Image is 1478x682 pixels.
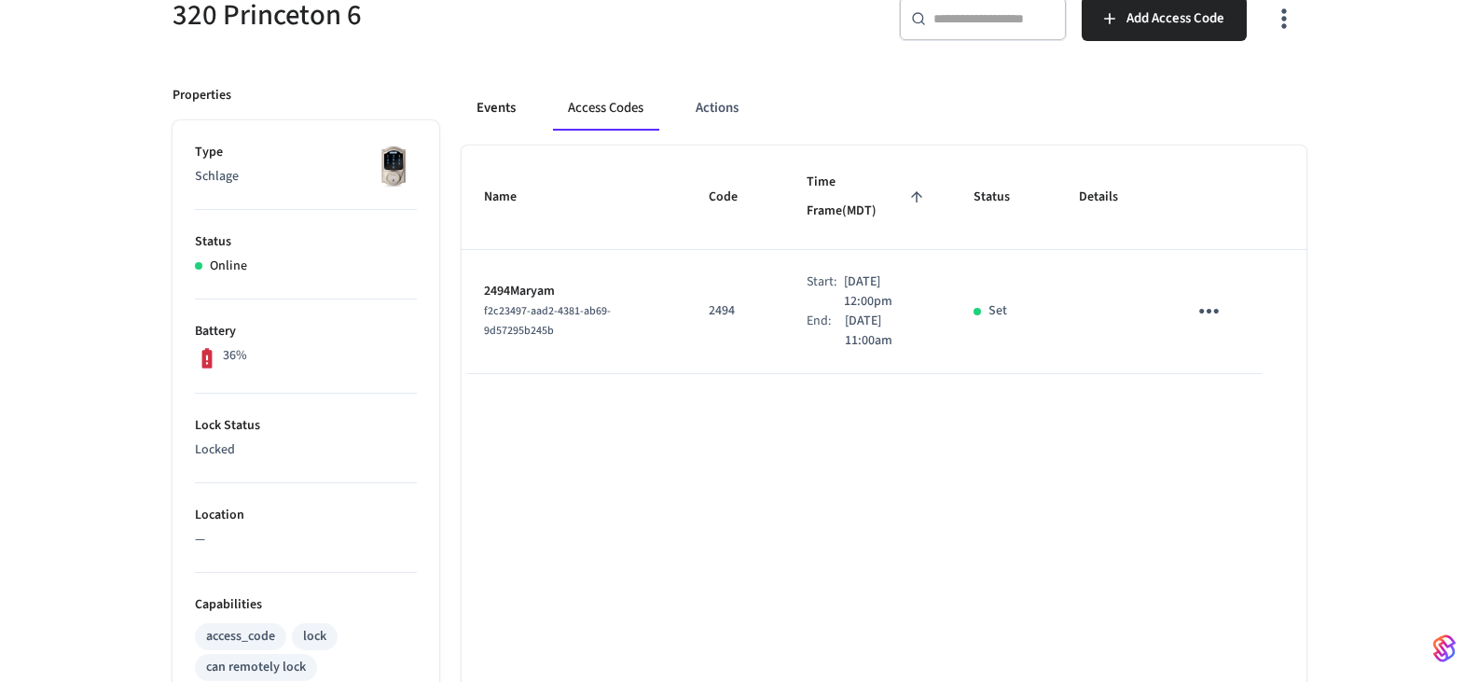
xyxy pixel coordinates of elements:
button: Actions [681,86,753,131]
p: Capabilities [195,595,417,615]
div: access_code [206,627,275,647]
span: Details [1079,183,1142,212]
span: Code [709,183,762,212]
p: Lock Status [195,416,417,436]
p: Schlage [195,167,417,187]
p: Set [988,301,1007,321]
p: [DATE] 11:00am [845,312,930,351]
span: Status [974,183,1034,212]
p: 36% [223,346,247,366]
p: Location [195,506,417,525]
p: Type [195,143,417,162]
div: Start: [807,272,845,312]
div: lock [303,627,326,647]
p: — [195,530,417,550]
p: [DATE] 12:00pm [844,272,929,312]
p: Status [195,232,417,252]
span: Name [484,183,541,212]
img: SeamLogoGradient.69752ec5.svg [1433,633,1456,663]
p: Locked [195,440,417,460]
button: Access Codes [553,86,658,131]
p: 2494Maryam [484,282,664,301]
p: Battery [195,322,417,341]
div: can remotely lock [206,658,306,677]
span: Time Frame(MDT) [807,168,929,227]
p: Properties [173,86,231,105]
p: 2494 [709,301,762,321]
span: f2c23497-aad2-4381-ab69-9d57295b245b [484,303,611,339]
div: ant example [462,86,1306,131]
button: Events [462,86,531,131]
table: sticky table [462,146,1306,374]
p: Online [210,257,247,276]
span: Add Access Code [1126,7,1224,31]
div: End: [807,312,845,351]
img: Schlage Sense Smart Deadbolt with Camelot Trim, Front [370,143,417,189]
